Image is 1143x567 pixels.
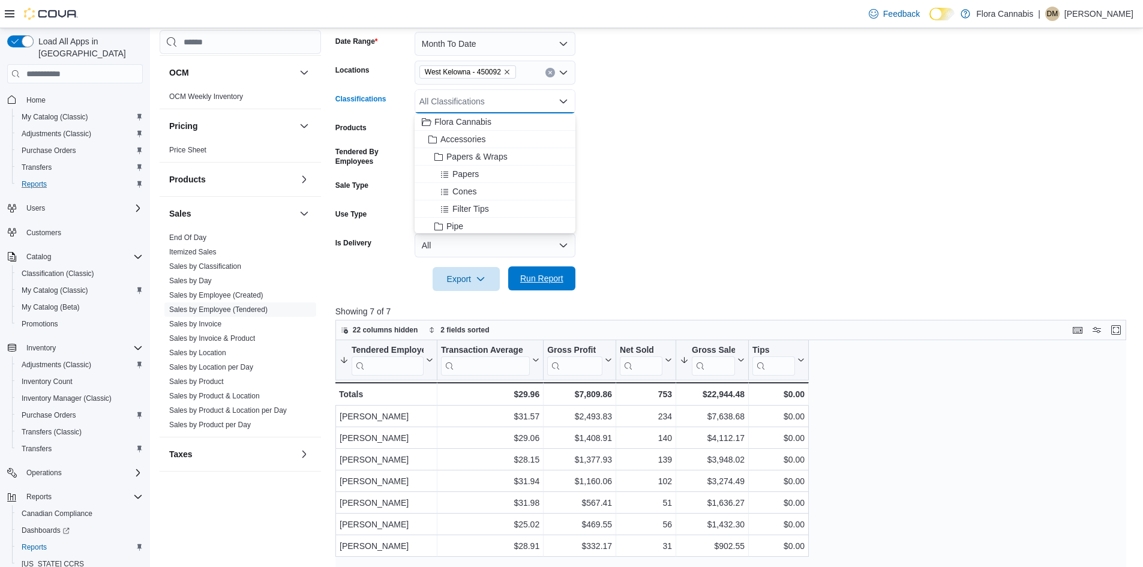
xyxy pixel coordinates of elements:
button: Papers [415,166,575,183]
button: Gross Sales [680,345,745,376]
a: Dashboards [12,522,148,539]
div: $1,160.06 [547,474,612,488]
span: Purchase Orders [17,143,143,158]
span: Promotions [17,317,143,331]
span: Promotions [22,319,58,329]
div: $0.00 [752,409,805,424]
span: Reports [17,540,143,554]
button: Pipe [415,218,575,235]
button: Operations [2,464,148,481]
a: Adjustments (Classic) [17,358,96,372]
button: Home [2,91,148,108]
a: Canadian Compliance [17,506,97,521]
div: $28.15 [441,452,539,467]
p: [PERSON_NAME] [1064,7,1133,21]
div: Transaction Average [441,345,530,376]
button: Products [169,173,295,185]
h3: Pricing [169,120,197,132]
button: Reports [12,539,148,556]
div: $902.55 [680,539,745,553]
span: Transfers [17,160,143,175]
a: Reports [17,177,52,191]
span: Customers [22,225,143,240]
span: Transfers [22,163,52,172]
button: Transfers [12,440,148,457]
div: $3,948.02 [680,452,745,467]
button: Canadian Compliance [12,505,148,522]
h3: Sales [169,208,191,220]
div: $0.00 [752,539,805,553]
button: Export [433,267,500,291]
p: Flora Cannabis [976,7,1033,21]
button: Users [2,200,148,217]
div: [PERSON_NAME] [340,452,433,467]
span: Papers [452,168,479,180]
div: [PERSON_NAME] [340,474,433,488]
button: Inventory [22,341,61,355]
button: Adjustments (Classic) [12,125,148,142]
span: Reports [26,492,52,502]
label: Tendered By Employees [335,147,410,166]
span: Operations [26,468,62,478]
div: Tips [752,345,795,376]
a: Customers [22,226,66,240]
span: Home [26,95,46,105]
a: My Catalog (Classic) [17,283,93,298]
span: Cones [452,185,476,197]
a: OCM Weekly Inventory [169,92,243,101]
button: Sales [169,208,295,220]
div: $25.02 [441,517,539,532]
a: Transfers (Classic) [17,425,86,439]
span: My Catalog (Classic) [22,286,88,295]
div: $0.00 [752,517,805,532]
span: Users [26,203,45,213]
button: Catalog [2,248,148,265]
button: Taxes [297,447,311,461]
a: Sales by Employee (Tendered) [169,305,268,314]
div: 753 [620,387,672,401]
div: $1,377.93 [547,452,612,467]
span: Inventory Manager (Classic) [17,391,143,406]
span: Sales by Location [169,348,226,358]
a: Reports [17,540,52,554]
div: $31.98 [441,496,539,510]
button: Operations [22,466,67,480]
div: [PERSON_NAME] [340,431,433,445]
a: Purchase Orders [17,143,81,158]
span: Sales by Product per Day [169,420,251,430]
div: $31.94 [441,474,539,488]
a: Sales by Invoice & Product [169,334,255,343]
span: Purchase Orders [22,146,76,155]
div: Net Sold [620,345,662,356]
a: Sales by Product & Location per Day [169,406,287,415]
div: Pricing [160,143,321,162]
button: Gross Profit [547,345,612,376]
span: Canadian Compliance [22,509,92,518]
button: Papers & Wraps [415,148,575,166]
div: 51 [620,496,672,510]
a: Sales by Product [169,377,224,386]
span: Run Report [520,272,563,284]
button: Display options [1090,323,1104,337]
span: Sales by Day [169,276,212,286]
div: 31 [620,539,672,553]
span: Customers [26,228,61,238]
div: Tendered Employee [352,345,424,376]
button: Promotions [12,316,148,332]
a: Promotions [17,317,63,331]
span: Dashboards [22,526,70,535]
div: Tendered Employee [352,345,424,356]
input: Dark Mode [929,8,955,20]
button: Customers [2,224,148,241]
div: Sales [160,230,321,437]
span: End Of Day [169,233,206,242]
a: Sales by Location per Day [169,363,253,371]
button: Transfers [12,159,148,176]
span: West Kelowna - 450092 [419,65,516,79]
div: [PERSON_NAME] [340,539,433,553]
span: Filter Tips [452,203,489,215]
div: Gross Profit [547,345,602,356]
div: $567.41 [547,496,612,510]
h3: Taxes [169,448,193,460]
